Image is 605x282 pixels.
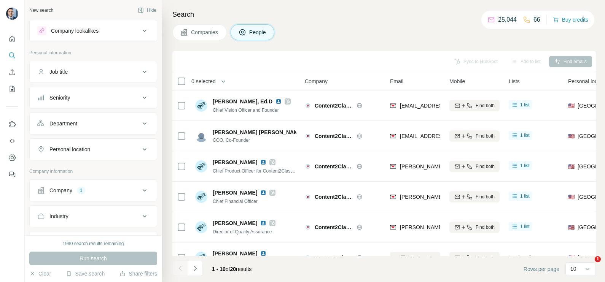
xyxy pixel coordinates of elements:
span: COO, Co-Founder [213,137,296,144]
span: [PERSON_NAME][EMAIL_ADDRESS][PERSON_NAME][DOMAIN_NAME] [400,224,578,230]
button: Find both [449,130,500,142]
img: Avatar [195,252,207,264]
span: 1 list [520,132,530,139]
img: Logo of Content2Classroom [305,194,311,200]
img: Logo of Content2Classroom [305,103,311,109]
p: 10 [570,265,576,272]
span: Find both [476,254,495,261]
span: Content2Classroom [315,223,353,231]
span: Companies [191,29,219,36]
div: New search [29,7,53,14]
div: Company [49,187,72,194]
div: Department [49,120,77,127]
button: Use Surfe on LinkedIn [6,117,18,131]
button: Industry [30,207,157,225]
span: [PERSON_NAME] [213,158,257,166]
span: [EMAIL_ADDRESS][DOMAIN_NAME] [400,133,490,139]
span: Content2Classroom [315,254,353,261]
span: [PERSON_NAME] [213,250,257,257]
img: provider findymail logo [390,223,396,231]
span: 1 list [520,193,530,200]
span: Find both [476,163,495,170]
span: Content2Classroom [315,163,353,170]
div: Seniority [49,94,70,101]
button: Find both [449,252,500,263]
span: Find both [476,193,495,200]
div: Job title [49,68,68,76]
button: Personal location [30,140,157,158]
span: Content2Classroom [315,132,353,140]
button: Save search [66,270,105,277]
span: 🇺🇸 [568,254,575,261]
button: Company lookalikes [30,22,157,40]
button: HQ location [30,233,157,251]
span: Company [305,78,328,85]
img: Logo of Content2Classroom [305,163,311,170]
span: [PERSON_NAME][EMAIL_ADDRESS][PERSON_NAME][DOMAIN_NAME] [400,163,578,170]
p: 25,044 [498,15,517,24]
span: 1 [595,256,601,262]
button: Dashboard [6,151,18,165]
img: Avatar [195,160,207,173]
img: Avatar [195,130,207,142]
button: Buy credits [553,14,588,25]
img: LinkedIn logo [275,98,282,105]
span: 🇺🇸 [568,163,575,170]
span: 20 [230,266,236,272]
span: Find both [476,224,495,231]
span: Lists [509,78,520,85]
span: Content2Classroom [315,193,353,201]
span: Email [390,78,403,85]
span: 1 - 10 [212,266,226,272]
span: Chief Financial Officer [213,199,258,204]
span: [PERSON_NAME] [213,189,257,196]
img: provider findymail logo [390,102,396,109]
img: provider findymail logo [390,163,396,170]
span: [PERSON_NAME] [PERSON_NAME] [213,128,304,136]
button: Find both [449,222,500,233]
span: [EMAIL_ADDRESS][DOMAIN_NAME] [400,103,490,109]
button: Find both [449,161,500,172]
button: Quick start [6,32,18,46]
button: Find both [449,191,500,203]
span: Mobile [449,78,465,85]
div: Industry [49,212,68,220]
span: 🇺🇸 [568,193,575,201]
img: Avatar [195,221,207,233]
button: Company1 [30,181,157,200]
img: Avatar [195,100,207,112]
button: Department [30,114,157,133]
span: Chief Product Officer for Content2Classroom (developed by Evotext) [213,168,351,174]
span: 1 list [520,162,530,169]
span: of [226,266,230,272]
img: Avatar [195,191,207,203]
iframe: Intercom live chat [579,256,597,274]
span: 🇺🇸 [568,132,575,140]
img: LinkedIn logo [260,220,266,226]
span: People [249,29,267,36]
button: Feedback [6,168,18,181]
span: Content2Classroom [315,102,353,109]
span: Find both [476,133,495,139]
span: Chief Vision Officer and Founder [213,108,279,113]
span: 0 selected [191,78,216,85]
button: Clear [29,270,51,277]
button: Navigate to next page [188,261,203,276]
p: 66 [533,15,540,24]
img: provider findymail logo [390,193,396,201]
p: Company information [29,168,157,175]
button: Search [6,49,18,62]
div: 1990 search results remaining [63,240,124,247]
span: Rows per page [524,265,559,273]
button: Use Surfe API [6,134,18,148]
button: My lists [6,82,18,96]
span: Not in a list [509,255,535,261]
img: Logo of Content2Classroom [305,224,311,230]
button: Find email [390,252,440,263]
div: 1 [77,187,86,194]
p: Personal information [29,49,157,56]
div: Personal location [49,146,90,153]
span: 🇺🇸 [568,102,575,109]
span: Director of Quality Assurance [213,229,272,234]
button: Seniority [30,89,157,107]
